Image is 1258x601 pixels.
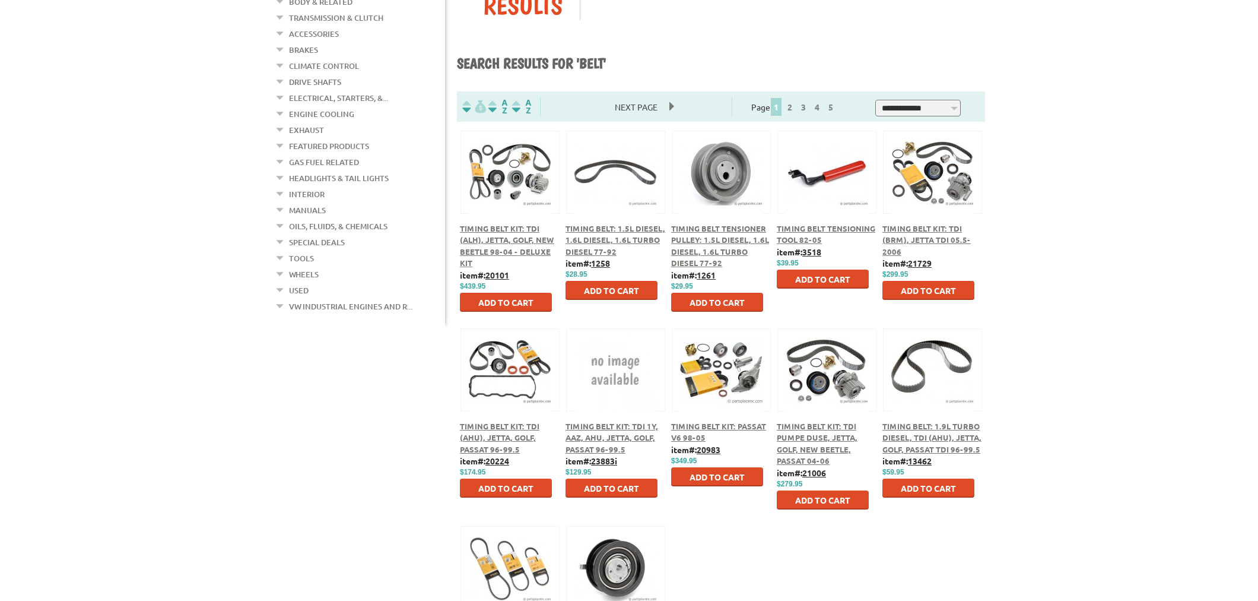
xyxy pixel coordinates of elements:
a: Tools [289,251,314,266]
a: VW Industrial Engines and R... [289,299,412,314]
a: Electrical, Starters, &... [289,90,388,106]
a: Climate Control [289,58,359,74]
a: Gas Fuel Related [289,154,359,170]
span: Add to Cart [795,495,850,505]
u: 3518 [802,246,821,257]
span: Add to Cart [901,285,956,296]
b: item#: [671,444,720,455]
b: item#: [671,270,716,280]
a: Transmission & Clutch [289,10,383,26]
span: 1 [771,98,782,116]
img: filterpricelow.svg [462,100,486,113]
b: item#: [460,456,509,466]
a: Headlights & Tail Lights [289,170,389,186]
img: Sort by Sales Rank [510,100,533,113]
a: Featured Products [289,138,369,154]
a: Timing Belt Kit: TDI 1Y, AAZ, AHU, Jetta, Golf, Passat 96-99.5 [566,421,658,454]
u: 23883i [591,456,617,466]
a: Exhaust [289,122,324,138]
b: item#: [777,246,821,257]
button: Add to Cart [460,293,552,312]
a: Accessories [289,26,339,42]
h1: Search results for 'belt' [457,55,985,74]
span: $129.95 [566,468,591,476]
b: item#: [882,456,932,466]
a: Timing Belt Kit: TDI Pumpe Duse, Jetta, Golf, New Beetle, Passat 04-06 [777,421,857,466]
b: item#: [882,258,932,268]
button: Add to Cart [777,270,869,289]
span: $28.95 [566,270,587,279]
span: $279.95 [777,480,802,488]
span: $39.95 [777,259,799,267]
a: Oils, Fluids, & Chemicals [289,219,387,234]
span: Add to Cart [478,297,533,308]
span: Add to Cart [690,297,745,308]
a: Engine Cooling [289,106,354,122]
a: Timing Belt Tensioning Tool 82-05 [777,223,875,245]
a: Timing Belt Kit: TDI (ALH), Jetta, Golf, New Beetle 98-04 - Deluxe Kit [460,223,554,268]
span: $174.95 [460,468,485,476]
a: Brakes [289,42,318,58]
u: 13462 [908,456,932,466]
a: Drive Shafts [289,74,341,90]
span: Add to Cart [478,483,533,494]
a: Special Deals [289,235,345,250]
u: 1261 [697,270,716,280]
u: 20983 [697,444,720,455]
a: 4 [812,102,822,112]
button: Add to Cart [566,281,657,300]
button: Add to Cart [777,491,869,510]
a: 2 [784,102,795,112]
a: Next Page [603,102,669,112]
u: 1258 [591,258,610,268]
u: 20224 [485,456,509,466]
a: Timing Belt: 1.9L Turbo Diesel, TDI (AHU), Jetta, Golf, Passat TDI 96-99.5 [882,421,981,454]
button: Add to Cart [882,281,974,300]
span: Next Page [603,98,669,116]
b: item#: [566,258,610,268]
a: Timing Belt Kit: TDI (BRM), Jetta TDI 05.5-2006 [882,223,971,257]
a: Used [289,283,309,298]
span: Add to Cart [795,274,850,284]
a: 3 [798,102,809,112]
span: $299.95 [882,270,908,279]
button: Add to Cart [882,479,974,498]
a: Timing Belt Kit: Passat V6 98-05 [671,421,766,443]
span: Add to Cart [584,285,639,296]
u: 20101 [485,270,509,280]
a: Timing Belt Kit: TDI (AHU), Jetta, Golf, Passat 96-99.5 [460,421,539,454]
span: Add to Cart [901,483,956,494]
span: $349.95 [671,457,697,465]
a: Wheels [289,267,319,282]
a: Timing Belt: 1.5L Diesel, 1.6L Diesel, 1.6L Turbo Diesel 77-92 [566,223,665,257]
b: item#: [566,456,617,466]
button: Add to Cart [460,479,552,498]
img: Sort by Headline [486,100,510,113]
u: 21729 [908,258,932,268]
button: Add to Cart [566,479,657,498]
a: Manuals [289,203,326,218]
a: 5 [825,102,836,112]
b: item#: [777,467,826,478]
a: Timing Belt Tensioner Pulley: 1.5L Diesel, 1.6L Diesel, 1.6L Turbo Diesel 77-92 [671,223,769,268]
u: 21006 [802,467,826,478]
span: Add to Cart [584,483,639,494]
button: Add to Cart [671,467,763,486]
span: $59.95 [882,468,904,476]
span: Add to Cart [690,472,745,482]
b: item#: [460,270,509,280]
a: Interior [289,186,325,202]
span: $439.95 [460,282,485,290]
span: $29.95 [671,282,693,290]
div: Page [732,97,856,116]
button: Add to Cart [671,293,763,312]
